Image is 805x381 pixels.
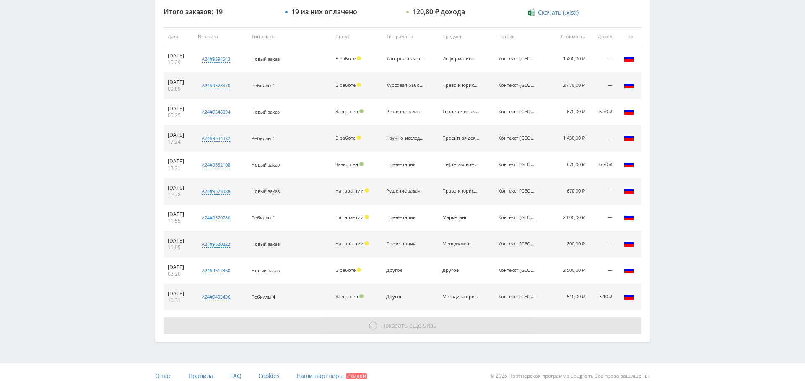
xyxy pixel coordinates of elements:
span: В работе [335,135,356,141]
th: № заказа [194,27,247,46]
th: Предмет [438,27,494,46]
span: Скачать (.xlsx) [538,9,579,16]
div: Право и юриспруденция [442,188,480,194]
th: Гео [616,27,641,46]
div: Другое [386,294,424,300]
span: Холд [357,56,361,60]
div: [DATE] [168,158,190,165]
td: 510,00 ₽ [550,284,589,311]
span: Завершен [335,161,358,167]
th: Дата [164,27,194,46]
span: Холд [357,136,361,140]
span: Ребиллы 4 [252,294,275,300]
div: Проектная деятельность [442,136,480,141]
img: rus.png [624,106,634,116]
td: 800,00 ₽ [550,231,589,258]
div: [DATE] [168,211,190,218]
span: Скидки [346,373,367,379]
th: Статус [331,27,382,46]
a: Скачать (.xlsx) [528,8,578,17]
span: На гарантии [335,188,364,194]
div: Другое [442,268,480,273]
span: Новый заказ [252,188,280,194]
div: 03:20 [168,271,190,277]
img: rus.png [624,185,634,196]
span: Ребиллы 1 [252,135,275,141]
img: rus.png [624,53,634,63]
div: 10:31 [168,297,190,304]
div: a24#9493436 [202,294,230,300]
div: Менеджмент [442,241,480,247]
div: Маркетинг [442,215,480,220]
img: rus.png [624,212,634,222]
span: На гарантии [335,214,364,220]
div: Методика преподавания [442,294,480,300]
span: 9 [423,321,426,329]
div: Контекст new лендинг [498,162,536,167]
span: Новый заказ [252,241,280,247]
td: 670,00 ₽ [550,99,589,125]
span: Наши партнеры [296,372,344,380]
td: 670,00 ₽ [550,152,589,178]
div: [DATE] [168,185,190,191]
div: 09:09 [168,86,190,92]
div: Контекст new лендинг [498,241,536,247]
td: 2 470,00 ₽ [550,73,589,99]
span: В работе [335,82,356,88]
div: 120,80 ₽ дохода [413,8,465,16]
img: rus.png [624,291,634,301]
div: Решение задач [386,109,424,115]
div: Другое [386,268,424,273]
span: Новый заказ [252,109,280,115]
span: Новый заказ [252,162,280,168]
div: 15:28 [168,191,190,198]
div: [DATE] [168,105,190,112]
td: — [589,231,617,258]
td: 6,70 ₽ [589,152,617,178]
div: Контекст new лендинг [498,268,536,273]
div: Нефтегазовое дело [442,162,480,167]
span: На гарантии [335,240,364,247]
div: Решение задач [386,188,424,194]
div: a24#9520780 [202,214,230,221]
span: Завершен [335,293,358,300]
span: В работе [335,267,356,273]
div: 11:55 [168,218,190,224]
img: rus.png [624,133,634,143]
div: Теоретическая механика [442,109,480,115]
span: Ребиллы 1 [252,82,275,89]
td: 2 600,00 ₽ [550,205,589,231]
div: 10:29 [168,59,190,66]
td: — [589,178,617,205]
td: 670,00 ₽ [550,178,589,205]
span: Холд [365,188,369,193]
img: xlsx [528,8,535,16]
th: Тип работы [382,27,438,46]
div: a24#9534322 [202,135,230,142]
th: Потоки [494,27,550,46]
div: Контекст new лендинг [498,136,536,141]
div: a24#9520322 [202,241,230,248]
td: — [589,125,617,152]
div: a24#9517360 [202,267,230,274]
th: Стоимость [550,27,589,46]
img: rus.png [624,265,634,275]
span: Новый заказ [252,56,280,62]
span: Холд [357,83,361,87]
span: 9 [433,321,436,329]
button: Показать ещё 9из9 [164,317,641,334]
div: Научно-исследовательская работа (НИР) [386,136,424,141]
div: Контекст new лендинг [498,56,536,62]
div: 19 из них оплачено [291,8,357,16]
div: a24#9546094 [202,109,230,115]
td: — [589,46,617,73]
span: Холд [357,268,361,272]
div: a24#9523088 [202,188,230,195]
div: [DATE] [168,79,190,86]
td: 5,10 ₽ [589,284,617,311]
span: Подтвержден [359,162,364,166]
div: Контекст new лендинг [498,215,536,220]
div: Итого заказов: 19 [164,8,277,16]
th: Доход [589,27,617,46]
span: Подтвержден [359,294,364,298]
